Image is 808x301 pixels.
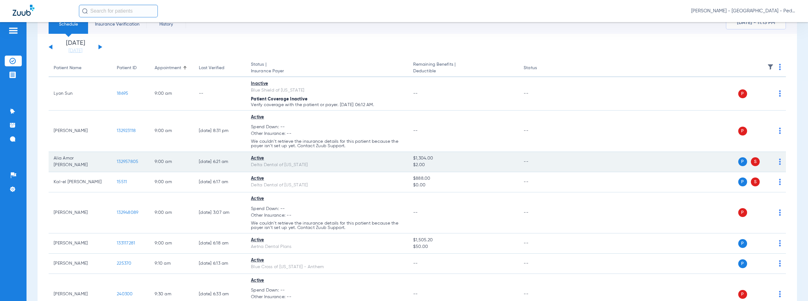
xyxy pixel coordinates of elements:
[413,210,418,215] span: --
[413,237,514,244] span: $1,505.20
[776,271,808,301] iframe: Chat Widget
[54,65,107,71] div: Patient Name
[738,259,747,268] span: P
[408,59,519,77] th: Remaining Benefits |
[413,129,418,133] span: --
[251,244,403,250] div: Aetna Dental Plans
[251,162,403,168] div: Delta Dental of [US_STATE]
[767,64,774,70] img: filter.svg
[150,152,194,172] td: 9:00 AM
[251,175,403,182] div: Active
[8,27,18,34] img: hamburger-icon
[49,111,112,152] td: [PERSON_NAME]
[751,178,760,186] span: S
[251,294,403,300] span: Other Insurance: --
[738,290,747,299] span: P
[413,91,418,96] span: --
[194,192,246,234] td: [DATE] 3:07 AM
[117,292,133,296] span: 240300
[117,65,145,71] div: Patient ID
[150,77,194,111] td: 9:00 AM
[150,254,194,274] td: 9:10 AM
[151,21,181,27] span: History
[251,182,403,189] div: Delta Dental of [US_STATE]
[117,261,132,266] span: 225370
[56,40,94,54] li: [DATE]
[53,21,83,27] span: Schedule
[413,162,514,168] span: $2.00
[56,48,94,54] a: [DATE]
[251,257,403,264] div: Active
[251,221,403,230] p: We couldn’t retrieve the insurance details for this patient because the payer isn’t set up yet. C...
[738,127,747,135] span: P
[519,192,561,234] td: --
[519,59,561,77] th: Status
[150,192,194,234] td: 9:00 AM
[117,65,137,71] div: Patient ID
[519,254,561,274] td: --
[413,68,514,75] span: Deductible
[150,111,194,152] td: 9:00 AM
[737,20,775,26] span: [DATE] - 11:13 PM
[413,182,514,189] span: $0.00
[251,139,403,148] p: We couldn’t retrieve the insurance details for this patient because the payer isn’t set up yet. C...
[779,240,781,246] img: group-dot-blue.svg
[519,233,561,254] td: --
[751,157,760,166] span: S
[413,292,418,296] span: --
[13,5,34,16] img: Zuub Logo
[251,264,403,270] div: Blue Cross of [US_STATE] - Anthem
[779,159,781,165] img: group-dot-blue.svg
[779,90,781,97] img: group-dot-blue.svg
[251,277,403,284] div: Active
[691,8,795,14] span: [PERSON_NAME] - [GEOGRAPHIC_DATA] - Pedo | The Super Dentists
[79,5,158,17] input: Search for patients
[194,233,246,254] td: [DATE] 6:18 AM
[93,21,142,27] span: Insurance Verification
[117,91,128,96] span: 18695
[413,244,514,250] span: $50.00
[117,180,127,184] span: 15511
[194,254,246,274] td: [DATE] 6:13 AM
[779,209,781,216] img: group-dot-blue.svg
[155,65,181,71] div: Appointment
[251,155,403,162] div: Active
[738,157,747,166] span: P
[251,287,403,294] span: Spend Down: --
[251,196,403,202] div: Active
[413,155,514,162] span: $1,304.00
[251,103,403,107] p: Verify coverage with the patient or payer. [DATE] 06:12 AM.
[49,172,112,192] td: Kal-el [PERSON_NAME]
[117,241,135,245] span: 133117281
[54,65,81,71] div: Patient Name
[150,233,194,254] td: 9:00 AM
[117,129,136,133] span: 132923118
[738,89,747,98] span: P
[194,172,246,192] td: [DATE] 6:17 AM
[413,261,418,266] span: --
[251,237,403,244] div: Active
[117,160,138,164] span: 132957805
[150,172,194,192] td: 9:00 AM
[155,65,189,71] div: Appointment
[49,254,112,274] td: [PERSON_NAME]
[251,206,403,212] span: Spend Down: --
[246,59,408,77] th: Status |
[199,65,241,71] div: Last Verified
[251,87,403,94] div: Blue Shield of [US_STATE]
[117,210,138,215] span: 132948089
[519,111,561,152] td: --
[49,192,112,234] td: [PERSON_NAME]
[49,233,112,254] td: [PERSON_NAME]
[738,208,747,217] span: P
[251,212,403,219] span: Other Insurance: --
[779,260,781,267] img: group-dot-blue.svg
[49,77,112,111] td: Lyon Sun
[251,81,403,87] div: Inactive
[779,179,781,185] img: group-dot-blue.svg
[519,152,561,172] td: --
[194,152,246,172] td: [DATE] 6:21 AM
[413,175,514,182] span: $888.00
[519,172,561,192] td: --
